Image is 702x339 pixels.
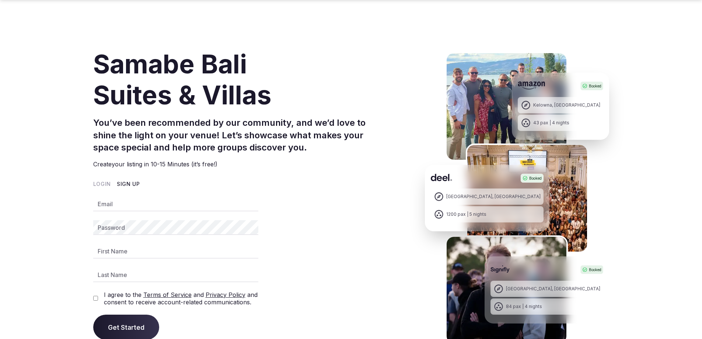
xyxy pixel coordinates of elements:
img: Amazon Kelowna Retreat [445,52,568,161]
p: Create your listing in 10-15 Minutes (it’s free!) [93,160,380,169]
button: Login [93,180,111,188]
div: [GEOGRAPHIC_DATA], [GEOGRAPHIC_DATA] [446,194,541,200]
span: Get Started [108,324,144,331]
label: I agree to the and and consent to receive account-related communications. [104,291,258,306]
div: Kelowna, [GEOGRAPHIC_DATA] [533,102,600,108]
img: Deel Spain Retreat [466,143,589,253]
div: 43 pax | 4 nights [533,120,569,126]
div: 84 pax | 4 nights [506,304,542,310]
div: Booked [580,265,603,274]
button: Sign Up [117,180,140,188]
h1: Samabe Bali Suites & Villas [93,49,380,111]
div: Booked [580,82,603,90]
div: 1200 pax | 5 nights [446,211,486,218]
a: Privacy Policy [206,291,245,298]
div: [GEOGRAPHIC_DATA], [GEOGRAPHIC_DATA] [506,286,600,292]
a: Terms of Service [143,291,192,298]
h2: You’ve been recommended by our community, and we’d love to shine the light on your venue! Let’s s... [93,117,380,154]
div: Booked [521,174,544,183]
